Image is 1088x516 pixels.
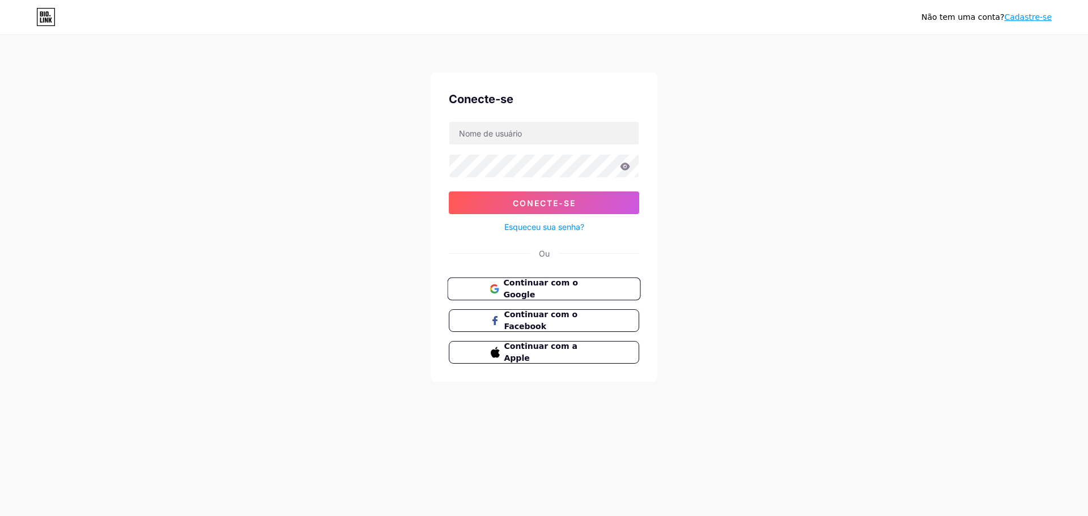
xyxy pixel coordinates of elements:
[449,122,639,144] input: Nome de usuário
[921,12,1004,22] font: Não tem uma conta?
[504,222,584,232] font: Esqueceu sua senha?
[449,92,513,106] font: Conecte-se
[449,309,639,332] button: Continuar com o Facebook
[539,249,550,258] font: Ou
[449,341,639,364] button: Continuar com a Apple
[503,278,577,300] font: Continuar com o Google
[504,342,577,363] font: Continuar com a Apple
[504,221,584,233] a: Esqueceu sua senha?
[504,310,578,331] font: Continuar com o Facebook
[513,198,576,208] font: Conecte-se
[447,278,640,301] button: Continuar com o Google
[449,191,639,214] button: Conecte-se
[449,278,639,300] a: Continuar com o Google
[1004,12,1052,22] a: Cadastre-se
